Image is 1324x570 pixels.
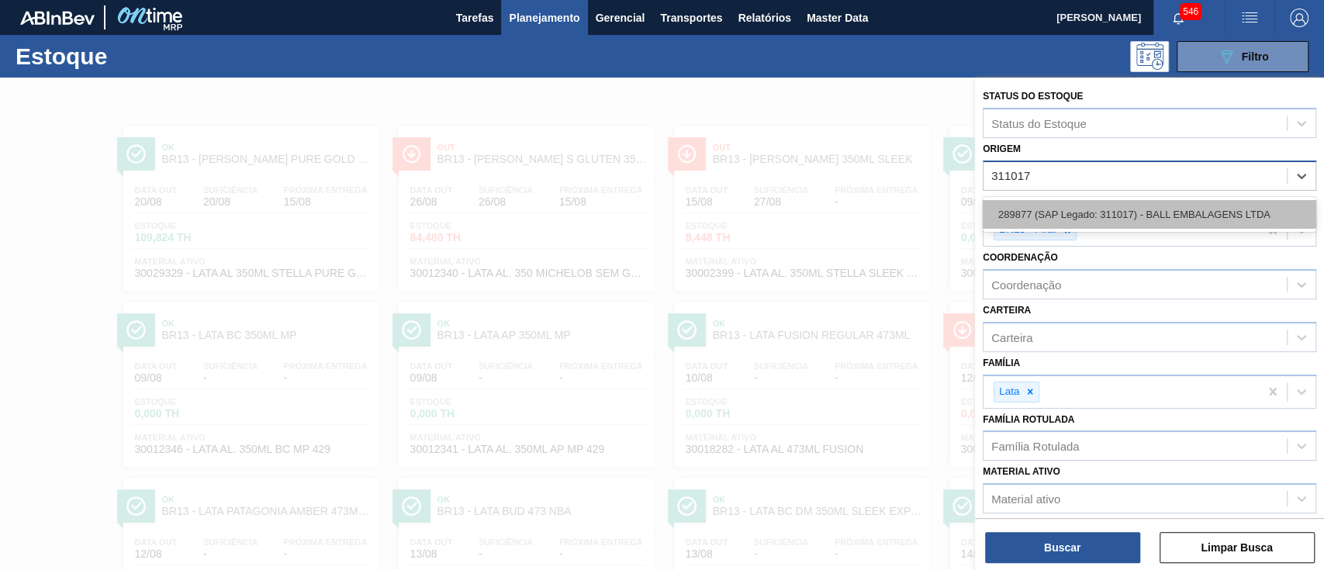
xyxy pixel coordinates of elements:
[1177,41,1308,72] button: Filtro
[738,9,790,27] span: Relatórios
[1242,50,1269,63] span: Filtro
[596,9,645,27] span: Gerencial
[983,252,1058,263] label: Coordenação
[994,382,1022,402] div: Lata
[991,492,1060,506] div: Material ativo
[991,330,1032,344] div: Carteira
[991,440,1079,453] div: Família Rotulada
[991,278,1061,292] div: Coordenação
[16,47,243,65] h1: Estoque
[1130,41,1169,72] div: Pogramando: nenhum usuário selecionado
[983,200,1316,229] div: 289877 (SAP Legado: 311017) - BALL EMBALAGENS LTDA
[983,143,1021,154] label: Origem
[1290,9,1308,27] img: Logout
[660,9,722,27] span: Transportes
[807,9,868,27] span: Master Data
[456,9,494,27] span: Tarefas
[983,91,1083,102] label: Status do Estoque
[983,305,1031,316] label: Carteira
[983,196,1024,207] label: Destino
[1153,7,1203,29] button: Notificações
[20,11,95,25] img: TNhmsLtSVTkK8tSr43FrP2fwEKptu5GPRR3wAAAABJRU5ErkJggg==
[1240,9,1259,27] img: userActions
[509,9,579,27] span: Planejamento
[983,358,1020,368] label: Família
[1180,3,1201,20] span: 546
[991,116,1087,130] div: Status do Estoque
[983,466,1060,477] label: Material ativo
[983,414,1074,425] label: Família Rotulada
